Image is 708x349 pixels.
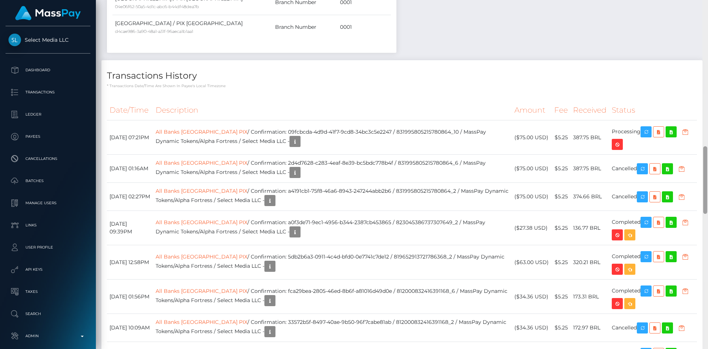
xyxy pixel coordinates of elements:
td: [DATE] 10:09AM [107,314,153,342]
a: Transactions [6,83,90,102]
a: All Banks [GEOGRAPHIC_DATA] PIX [156,160,247,166]
a: Ledger [6,105,90,124]
td: [DATE] 01:16AM [107,155,153,183]
th: Description [153,100,512,120]
a: All Banks [GEOGRAPHIC_DATA] PIX [156,129,247,135]
p: Transactions [8,87,87,98]
small: d4cae986-3a90-48a1-a31f-96aeca1b1aa1 [115,29,193,34]
td: $5.25 [552,120,570,155]
span: Select Media LLC [6,37,90,43]
td: 173.31 BRL [570,280,609,314]
a: Batches [6,172,90,190]
td: / Confirmation: 09fcbcda-4d9d-41f7-9cd8-34bc3c5e2247 / 831995805215780864_10 / MassPay Dynamic To... [153,120,512,155]
td: Cancelled [609,314,697,342]
a: All Banks [GEOGRAPHIC_DATA] PIX [156,188,247,194]
td: / Confirmation: a4191cb1-75f8-46a6-8943-247244abb2b6 / 831995805215780864_2 / MassPay Dynamic Tok... [153,183,512,211]
p: Batches [8,175,87,187]
td: / Confirmation: a0f3de71-9ec1-4956-b344-2387cb453865 / 823045386737307649_2 / MassPay Dynamic Tok... [153,211,512,245]
th: Fee [552,100,570,120]
small: 04e06f62-50a5-4d1c-abc6-b44df48dea7b [115,4,199,9]
td: Branch Number [273,15,338,40]
p: Admin [8,331,87,342]
td: / Confirmation: 33572b5f-8497-40ae-9b50-96f7cabe81ab / 812000832416391168_2 / MassPay Dynamic Tok... [153,314,512,342]
th: Received [570,100,609,120]
td: Cancelled [609,155,697,183]
p: User Profile [8,242,87,253]
td: Completed [609,211,697,245]
p: Search [8,308,87,319]
td: $5.25 [552,211,570,245]
a: Links [6,216,90,235]
td: / Confirmation: 2d4d7628-c283-4eaf-8e39-bc5bdc778b4f / 831995805215780864_6 / MassPay Dynamic Tok... [153,155,512,183]
td: [DATE] 12:58PM [107,245,153,280]
h4: Transactions History [107,69,697,82]
a: Cancellations [6,150,90,168]
td: ($75.00 USD) [512,120,552,155]
a: All Banks [GEOGRAPHIC_DATA] PIX [156,253,247,260]
a: Search [6,305,90,323]
td: ($75.00 USD) [512,155,552,183]
td: 172.97 BRL [570,314,609,342]
td: Completed [609,245,697,280]
th: Date/Time [107,100,153,120]
td: 374.66 BRL [570,183,609,211]
th: Status [609,100,697,120]
p: Manage Users [8,198,87,209]
td: $5.25 [552,183,570,211]
a: Dashboard [6,61,90,79]
a: Admin [6,327,90,345]
td: 0001 [337,15,391,40]
td: [GEOGRAPHIC_DATA] / PIX [GEOGRAPHIC_DATA] [112,15,273,40]
td: Completed [609,280,697,314]
td: $5.25 [552,280,570,314]
td: ($75.00 USD) [512,183,552,211]
td: 387.75 BRL [570,155,609,183]
th: Amount [512,100,552,120]
a: Manage Users [6,194,90,212]
p: Dashboard [8,65,87,76]
img: MassPay Logo [15,6,81,20]
a: Payees [6,127,90,146]
td: [DATE] 01:56PM [107,280,153,314]
p: API Keys [8,264,87,275]
td: ($34.36 USD) [512,280,552,314]
td: $5.25 [552,314,570,342]
td: [DATE] 02:27PM [107,183,153,211]
td: 320.21 BRL [570,245,609,280]
td: ($27.38 USD) [512,211,552,245]
a: All Banks [GEOGRAPHIC_DATA] PIX [156,288,247,294]
a: User Profile [6,238,90,257]
a: All Banks [GEOGRAPHIC_DATA] PIX [156,319,247,325]
td: [DATE] 09:39PM [107,211,153,245]
p: Links [8,220,87,231]
td: [DATE] 07:21PM [107,120,153,155]
td: 387.75 BRL [570,120,609,155]
img: Select Media LLC [8,34,21,46]
p: Payees [8,131,87,142]
td: $5.25 [552,155,570,183]
td: / Confirmation: fca29bea-2805-46ed-8b6f-a81016d49d0e / 812000832416391168_6 / MassPay Dynamic Tok... [153,280,512,314]
td: Processing [609,120,697,155]
a: All Banks [GEOGRAPHIC_DATA] PIX [156,219,247,226]
td: / Confirmation: 5db2b6a3-0911-4c4d-bfd0-0e7741c7de12 / 819652913721786368_2 / MassPay Dynamic Tok... [153,245,512,280]
p: Taxes [8,286,87,297]
td: Cancelled [609,183,697,211]
a: API Keys [6,260,90,279]
td: ($63.00 USD) [512,245,552,280]
td: $5.25 [552,245,570,280]
p: Cancellations [8,153,87,164]
td: ($34.36 USD) [512,314,552,342]
a: Taxes [6,283,90,301]
td: 136.77 BRL [570,211,609,245]
p: Ledger [8,109,87,120]
p: * Transactions date/time are shown in payee's local timezone [107,83,697,89]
